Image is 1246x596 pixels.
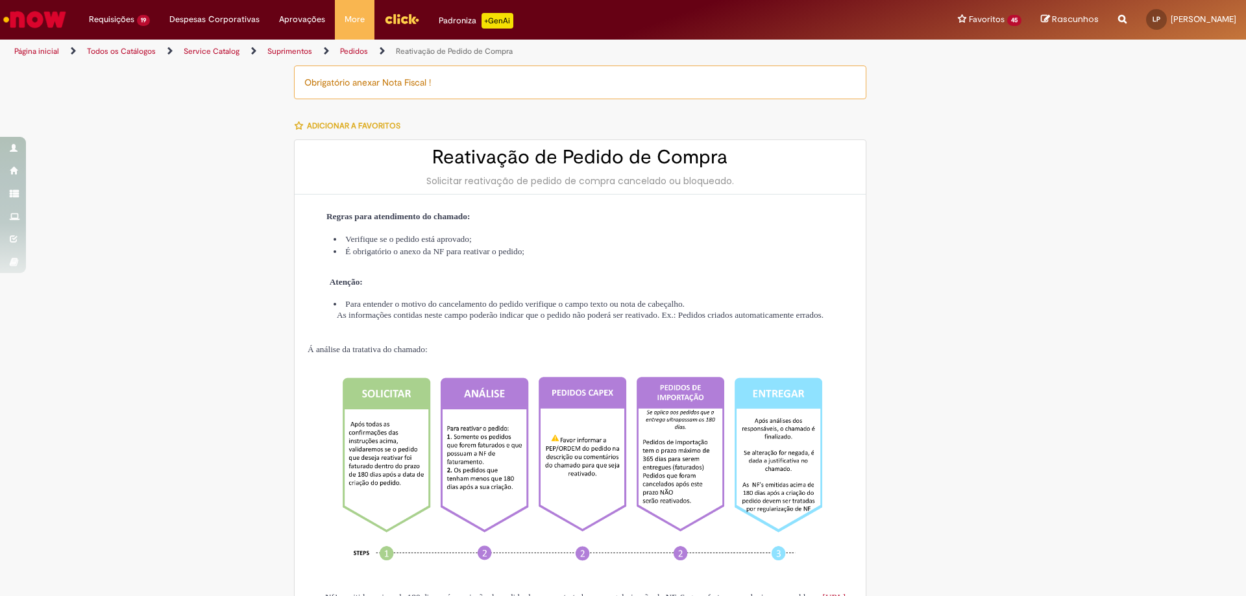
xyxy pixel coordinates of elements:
[1041,14,1099,26] a: Rascunhos
[184,46,239,56] a: Service Catalog
[308,174,853,187] div: Solicitar reativação de pedido de compra cancelado ou bloqueado.
[294,66,866,99] div: Obrigatório anexar Nota Fiscal !
[137,15,150,26] span: 19
[345,13,365,26] span: More
[340,46,368,56] a: Pedidos
[89,13,134,26] span: Requisições
[267,46,312,56] a: Suprimentos
[1052,13,1099,25] span: Rascunhos
[10,40,821,64] ul: Trilhas de página
[14,46,59,56] a: Página inicial
[1007,15,1021,26] span: 45
[384,9,419,29] img: click_logo_yellow_360x200.png
[1171,14,1236,25] span: [PERSON_NAME]
[334,298,853,310] li: Para entender o motivo do cancelamento do pedido verifique o campo texto ou nota de cabeçalho.
[334,233,853,245] li: Verifique se o pedido está aprovado;
[334,245,853,257] li: É obrigatório o anexo da NF para reativar o pedido;
[87,46,156,56] a: Todos os Catálogos
[308,208,326,226] img: Área de Transferência com preenchimento sólido
[169,13,260,26] span: Despesas Corporativas
[308,275,325,291] img: Aviso com preenchimento sólido
[482,13,513,29] p: +GenAi
[308,147,853,168] h2: Reativação de Pedido de Compra
[969,13,1005,26] span: Favoritos
[1,6,68,32] img: ServiceNow
[308,344,428,354] span: Á análise da tratativa do chamado:
[294,112,408,139] button: Adicionar a Favoritos
[1153,15,1160,23] span: LP
[330,277,363,287] strong: Atenção:
[279,13,325,26] span: Aprovações
[337,310,824,320] span: As informações contidas neste campo poderão indicar que o pedido não poderá ser reativado. Ex.: P...
[326,211,470,221] strong: Regras para atendimento do chamado:
[307,121,400,131] span: Adicionar a Favoritos
[439,13,513,29] div: Padroniza
[396,46,513,56] a: Reativação de Pedido de Compra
